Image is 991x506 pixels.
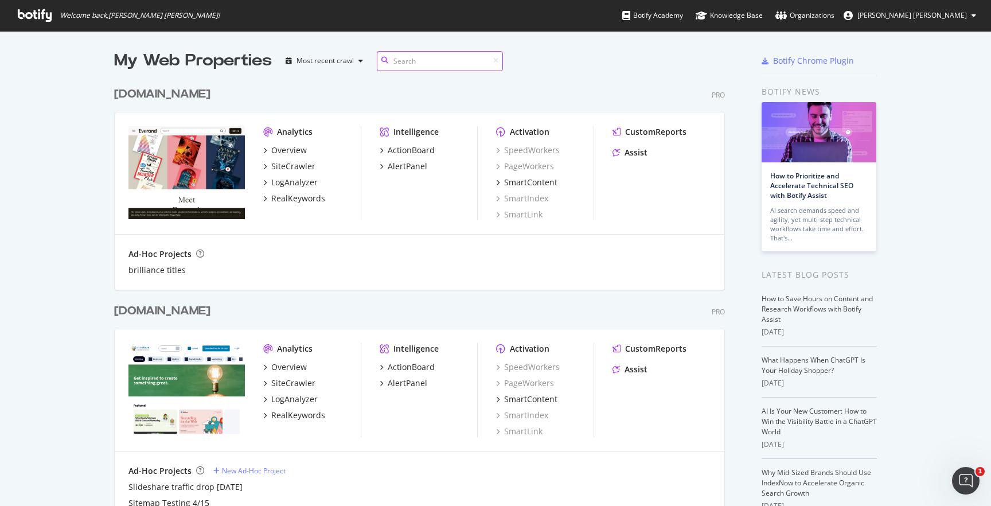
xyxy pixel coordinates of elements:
div: [DATE] [762,439,877,450]
a: What Happens When ChatGPT Is Your Holiday Shopper? [762,355,865,375]
div: Analytics [277,343,313,355]
div: RealKeywords [271,193,325,204]
div: Pro [712,90,725,100]
div: Analytics [277,126,313,138]
div: [DOMAIN_NAME] [114,303,210,320]
a: [DOMAIN_NAME] [114,303,215,320]
span: Cooper Bernier [857,10,967,20]
div: Assist [625,147,647,158]
img: everand.com [128,126,245,219]
a: Assist [612,364,647,375]
span: 1 [976,467,985,476]
div: Pro [712,307,725,317]
a: Assist [612,147,647,158]
a: Overview [263,145,307,156]
div: Activation [510,343,549,355]
div: SiteCrawler [271,161,315,172]
a: CustomReports [612,343,686,355]
div: Knowledge Base [696,10,763,21]
div: New Ad-Hoc Project [222,466,286,476]
div: SiteCrawler [271,377,315,389]
a: PageWorkers [496,377,554,389]
a: AI Is Your New Customer: How to Win the Visibility Battle in a ChatGPT World [762,406,877,437]
a: Slideshare traffic drop [DATE] [128,481,243,493]
div: Ad-Hoc Projects [128,248,192,260]
iframe: Intercom live chat [952,467,980,495]
div: My Web Properties [114,49,272,72]
a: CustomReports [612,126,686,138]
a: AlertPanel [380,377,427,389]
div: LogAnalyzer [271,394,318,405]
a: New Ad-Hoc Project [213,466,286,476]
div: LogAnalyzer [271,177,318,188]
div: Latest Blog Posts [762,268,877,281]
a: RealKeywords [263,193,325,204]
a: Overview [263,361,307,373]
a: How to Save Hours on Content and Research Workflows with Botify Assist [762,294,873,324]
a: RealKeywords [263,410,325,421]
a: LogAnalyzer [263,394,318,405]
a: ActionBoard [380,361,435,373]
a: LogAnalyzer [263,177,318,188]
a: brilliance titles [128,264,186,276]
div: ActionBoard [388,361,435,373]
a: SmartContent [496,394,557,405]
div: Overview [271,361,307,373]
div: SmartContent [504,177,557,188]
div: ActionBoard [388,145,435,156]
div: Botify Academy [622,10,683,21]
div: Ad-Hoc Projects [128,465,192,477]
a: Botify Chrome Plugin [762,55,854,67]
div: Organizations [775,10,834,21]
a: How to Prioritize and Accelerate Technical SEO with Botify Assist [770,171,853,200]
button: [PERSON_NAME] [PERSON_NAME] [834,6,985,25]
a: SpeedWorkers [496,145,560,156]
a: [DOMAIN_NAME] [114,86,215,103]
div: CustomReports [625,126,686,138]
div: Activation [510,126,549,138]
div: Intelligence [393,126,439,138]
div: Intelligence [393,343,439,355]
span: Welcome back, [PERSON_NAME] [PERSON_NAME] ! [60,11,220,20]
button: Most recent crawl [281,52,368,70]
div: CustomReports [625,343,686,355]
div: Assist [625,364,647,375]
a: SpeedWorkers [496,361,560,373]
div: Most recent crawl [296,57,354,64]
a: PageWorkers [496,161,554,172]
a: SmartIndex [496,410,548,421]
img: slideshare.net [128,343,245,436]
a: SmartContent [496,177,557,188]
div: AlertPanel [388,161,427,172]
a: SiteCrawler [263,161,315,172]
div: AI search demands speed and agility, yet multi-step technical workflows take time and effort. Tha... [770,206,868,243]
div: Botify news [762,85,877,98]
div: Botify Chrome Plugin [773,55,854,67]
div: [DATE] [762,378,877,388]
div: AlertPanel [388,377,427,389]
a: ActionBoard [380,145,435,156]
a: SmartIndex [496,193,548,204]
div: Overview [271,145,307,156]
a: SmartLink [496,426,543,437]
div: SmartContent [504,394,557,405]
a: AlertPanel [380,161,427,172]
a: SmartLink [496,209,543,220]
a: Why Mid-Sized Brands Should Use IndexNow to Accelerate Organic Search Growth [762,468,871,498]
div: [DOMAIN_NAME] [114,86,210,103]
div: RealKeywords [271,410,325,421]
div: [DATE] [762,327,877,337]
img: How to Prioritize and Accelerate Technical SEO with Botify Assist [762,102,876,162]
input: Search [377,51,503,71]
a: SiteCrawler [263,377,315,389]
